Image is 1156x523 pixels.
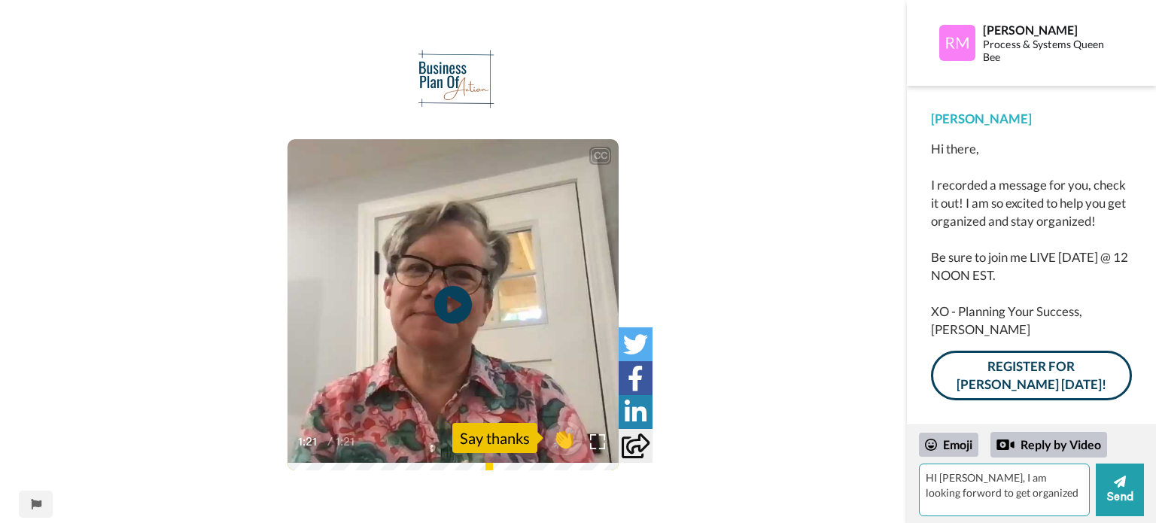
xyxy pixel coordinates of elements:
[545,421,583,455] button: 👏
[996,436,1015,454] div: Reply by Video
[327,433,333,451] span: /
[545,426,583,450] span: 👏
[939,25,975,61] img: Profile Image
[931,110,1132,128] div: [PERSON_NAME]
[983,23,1115,37] div: [PERSON_NAME]
[403,49,503,109] img: 26365353-a816-4213-9d3b-8f9cb3823973
[1096,464,1144,516] button: Send
[990,432,1107,458] div: Reply by Video
[336,433,362,451] span: 1:21
[590,434,605,449] img: Full screen
[931,140,1132,339] div: Hi there, I recorded a message for you, check it out! I am so excited to help you get organized a...
[452,423,537,453] div: Say thanks
[983,38,1115,64] div: Process & Systems Queen Bee
[919,464,1090,516] textarea: HI [PERSON_NAME], I am looking forword to get organized
[298,433,324,451] span: 1:21
[919,433,978,457] div: Emoji
[931,351,1132,401] a: REGISTER FOR [PERSON_NAME] [DATE]!
[591,148,610,163] div: CC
